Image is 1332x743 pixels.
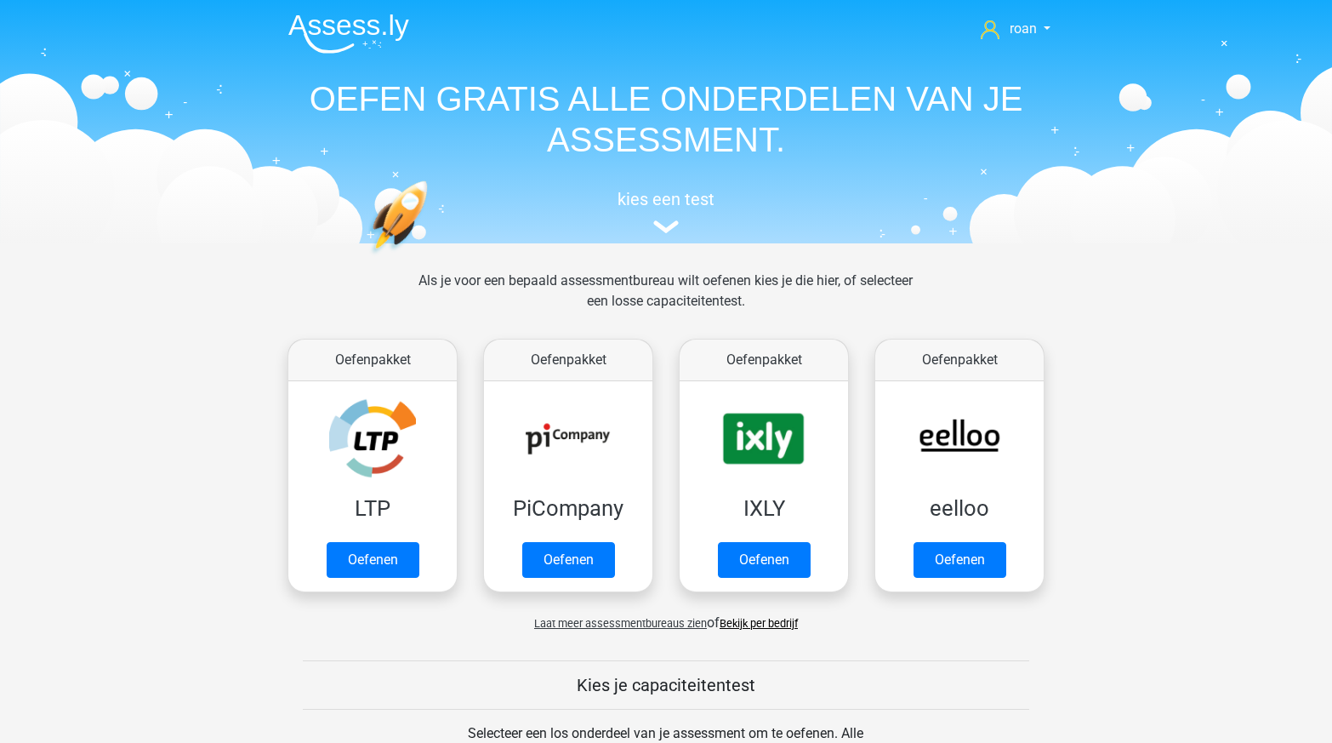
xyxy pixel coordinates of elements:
div: Als je voor een bepaald assessmentbureau wilt oefenen kies je die hier, of selecteer een losse ca... [405,271,926,332]
a: roan [974,19,1057,39]
a: Oefenen [327,542,419,578]
img: Assessly [288,14,409,54]
a: Bekijk per bedrijf [720,617,798,630]
span: Laat meer assessmentbureaus zien [534,617,707,630]
img: assessment [653,220,679,233]
h5: Kies je capaciteitentest [303,675,1029,695]
div: of [275,599,1057,633]
a: Oefenen [718,542,811,578]
a: Oefenen [522,542,615,578]
a: kies een test [275,189,1057,234]
span: roan [1010,20,1037,37]
img: oefenen [368,180,493,334]
a: Oefenen [914,542,1006,578]
h1: OEFEN GRATIS ALLE ONDERDELEN VAN JE ASSESSMENT. [275,78,1057,160]
h5: kies een test [275,189,1057,209]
